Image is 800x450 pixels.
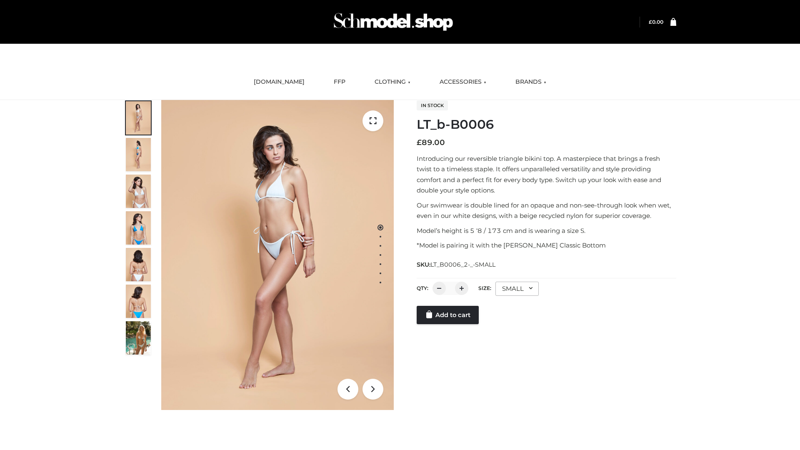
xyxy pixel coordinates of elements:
bdi: 89.00 [417,138,445,147]
a: Add to cart [417,306,479,324]
a: ACCESSORIES [433,73,492,91]
img: ArielClassicBikiniTop_CloudNine_AzureSky_OW114ECO_8-scaled.jpg [126,285,151,318]
img: ArielClassicBikiniTop_CloudNine_AzureSky_OW114ECO_3-scaled.jpg [126,175,151,208]
p: *Model is pairing it with the [PERSON_NAME] Classic Bottom [417,240,676,251]
a: £0.00 [649,19,663,25]
a: CLOTHING [368,73,417,91]
p: Model’s height is 5 ‘8 / 173 cm and is wearing a size S. [417,225,676,236]
span: In stock [417,100,448,110]
img: ArielClassicBikiniTop_CloudNine_AzureSky_OW114ECO_1 [161,100,394,410]
h1: LT_b-B0006 [417,117,676,132]
img: ArielClassicBikiniTop_CloudNine_AzureSky_OW114ECO_7-scaled.jpg [126,248,151,281]
img: ArielClassicBikiniTop_CloudNine_AzureSky_OW114ECO_4-scaled.jpg [126,211,151,245]
label: QTY: [417,285,428,291]
a: FFP [327,73,352,91]
div: SMALL [495,282,539,296]
img: Schmodel Admin 964 [331,5,456,38]
img: Arieltop_CloudNine_AzureSky2.jpg [126,321,151,355]
span: £ [417,138,422,147]
bdi: 0.00 [649,19,663,25]
img: ArielClassicBikiniTop_CloudNine_AzureSky_OW114ECO_1-scaled.jpg [126,101,151,135]
p: Our swimwear is double lined for an opaque and non-see-through look when wet, even in our white d... [417,200,676,221]
img: ArielClassicBikiniTop_CloudNine_AzureSky_OW114ECO_2-scaled.jpg [126,138,151,171]
a: [DOMAIN_NAME] [247,73,311,91]
span: £ [649,19,652,25]
a: BRANDS [509,73,552,91]
label: Size: [478,285,491,291]
span: LT_B0006_2-_-SMALL [430,261,495,268]
span: SKU: [417,260,496,270]
p: Introducing our reversible triangle bikini top. A masterpiece that brings a fresh twist to a time... [417,153,676,196]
